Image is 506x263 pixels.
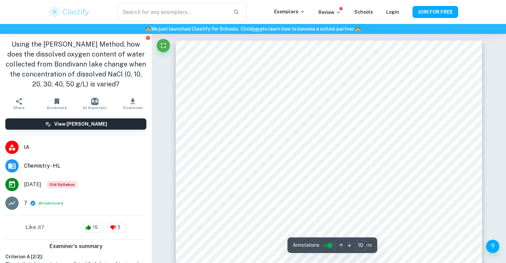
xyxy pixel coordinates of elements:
[114,94,152,113] button: Download
[486,240,499,253] button: Help and Feedback
[1,25,505,33] h6: We just launched Clastify for Schools. Click to learn how to become a school partner.
[354,9,373,15] a: Schools
[24,162,146,170] span: Chemistry - HL
[157,39,170,52] button: Fullscreen
[76,94,114,113] button: AI Assistant
[91,98,98,105] img: AI Assistant
[47,181,78,188] div: Starting from the May 2025 session, the Chemistry IA requirements have changed. It's OK to refer ...
[54,120,107,128] h6: View [PERSON_NAME]
[355,26,361,32] span: 🏫
[13,105,25,110] span: Share
[3,242,149,250] h6: Examiner's summary
[5,253,146,260] h6: Criterion A [ 2 / 2 ]:
[5,39,146,89] h1: Using the [PERSON_NAME] Method, how does the dissolved oxygen content of water collected from Bon...
[47,181,78,188] span: Old Syllabus
[123,105,143,110] span: Download
[145,26,151,32] span: 🏫
[274,8,305,15] p: Exemplars
[48,5,90,19] img: Clastify logo
[145,35,150,40] button: Report issue
[386,9,399,15] a: Login
[114,224,124,231] span: 3
[82,222,103,233] div: 15
[39,200,63,206] span: ( )
[118,3,228,21] input: Search for any exemplars...
[413,6,458,18] button: JOIN FOR FREE
[318,9,341,16] p: Review
[252,26,262,32] a: here
[24,199,27,207] p: 7
[38,94,76,113] button: Bookmark
[5,118,146,130] button: View [PERSON_NAME]
[24,181,41,189] span: [DATE]
[47,105,67,110] span: Bookmark
[107,222,126,233] div: 3
[367,242,372,248] span: / 15
[40,200,62,206] button: Breakdown
[89,224,101,231] span: 15
[83,105,107,110] span: AI Assistant
[24,143,146,151] span: IA
[26,223,44,231] h6: Like it?
[293,242,319,249] span: Annotations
